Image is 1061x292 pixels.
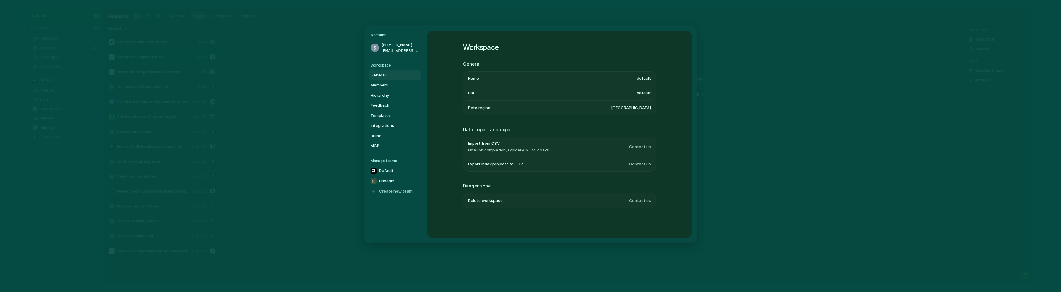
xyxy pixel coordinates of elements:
span: URL [468,90,475,96]
span: Import from CSV [468,141,549,147]
span: [PERSON_NAME] [381,42,420,48]
h5: Manage teams [371,158,421,163]
span: Delete workspace [468,198,503,204]
a: Hierarchy [369,90,421,100]
span: Default [379,168,393,174]
h2: Data import and export [463,126,656,133]
a: Members [369,80,421,90]
a: Feedback [369,101,421,110]
span: Export Index projects to CSV [468,161,523,167]
a: 🦅Phoenix [369,176,421,186]
span: Email on completion, typically in 1 to 2 days [468,147,549,153]
span: Contact us [629,198,651,204]
a: Default [369,166,421,175]
span: [EMAIL_ADDRESS][DOMAIN_NAME] [381,48,420,53]
span: Data region [468,105,490,111]
span: Integrations [371,123,409,129]
span: default [637,76,651,82]
a: General [369,70,421,80]
span: Templates [371,112,409,118]
h2: General [463,61,656,68]
span: Phoenix [379,178,394,184]
a: MCP [369,141,421,151]
span: MCP [371,143,409,149]
span: Contact us [629,144,651,150]
span: Hierarchy [371,92,409,98]
span: Billing [371,133,409,139]
span: Name [468,76,479,82]
span: Create new team [379,188,413,194]
a: Create new team [369,186,421,196]
span: default [637,90,651,96]
span: General [371,72,409,78]
span: Members [371,82,409,88]
span: [GEOGRAPHIC_DATA] [611,105,651,111]
h5: Account [371,32,421,38]
h2: Danger zone [463,183,656,190]
h5: Workspace [371,62,421,68]
span: Feedback [371,102,409,109]
h1: Workspace [463,42,656,53]
a: Billing [369,131,421,141]
a: Templates [369,111,421,120]
div: 🦅 [371,178,377,184]
a: Integrations [369,121,421,131]
a: [PERSON_NAME][EMAIL_ADDRESS][DOMAIN_NAME] [369,40,421,55]
span: Contact us [629,161,651,167]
